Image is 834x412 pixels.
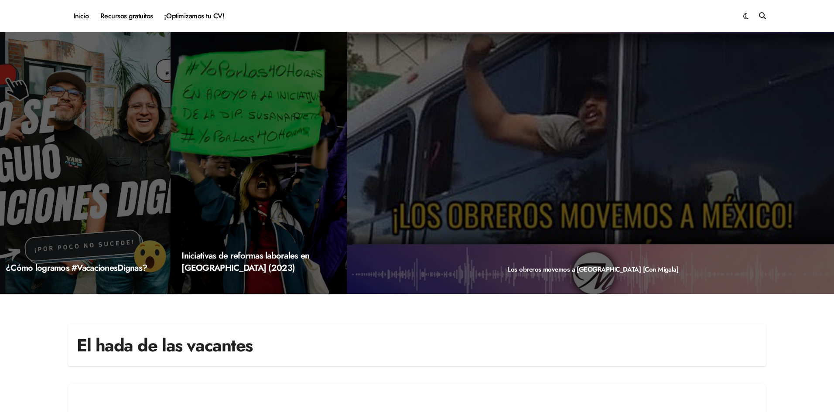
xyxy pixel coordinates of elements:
[507,265,678,274] a: Los obreros movemos a [GEOGRAPHIC_DATA] [Con Migala]
[77,333,253,358] h1: El hada de las vacantes
[181,249,309,274] a: Iniciativas de reformas laborales en [GEOGRAPHIC_DATA] (2023)
[6,262,147,274] a: ¿Cómo logramos #VacacionesDignas?
[95,4,159,28] a: Recursos gratuitos
[68,4,95,28] a: Inicio
[159,4,230,28] a: ¡Optimizamos tu CV!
